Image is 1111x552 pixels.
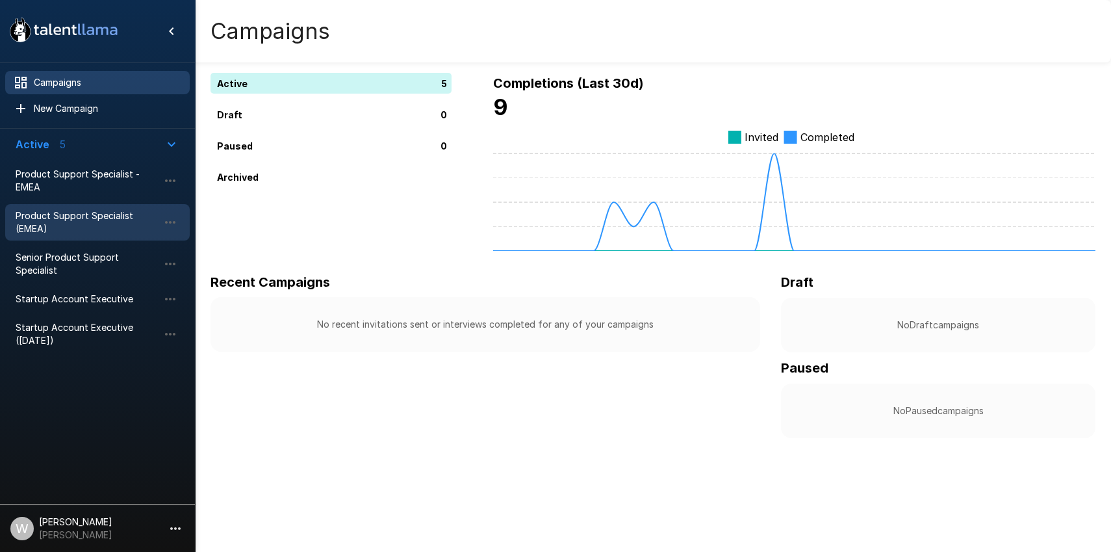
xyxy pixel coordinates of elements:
[211,18,330,45] h4: Campaigns
[231,318,739,331] p: No recent invitations sent or interviews completed for any of your campaigns
[441,139,447,153] p: 0
[441,77,447,90] p: 5
[781,360,828,376] b: Paused
[802,319,1075,332] p: No Draft campaigns
[781,274,813,290] b: Draft
[802,404,1075,417] p: No Paused campaigns
[493,75,644,91] b: Completions (Last 30d)
[493,94,508,120] b: 9
[211,274,330,290] b: Recent Campaigns
[441,108,447,122] p: 0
